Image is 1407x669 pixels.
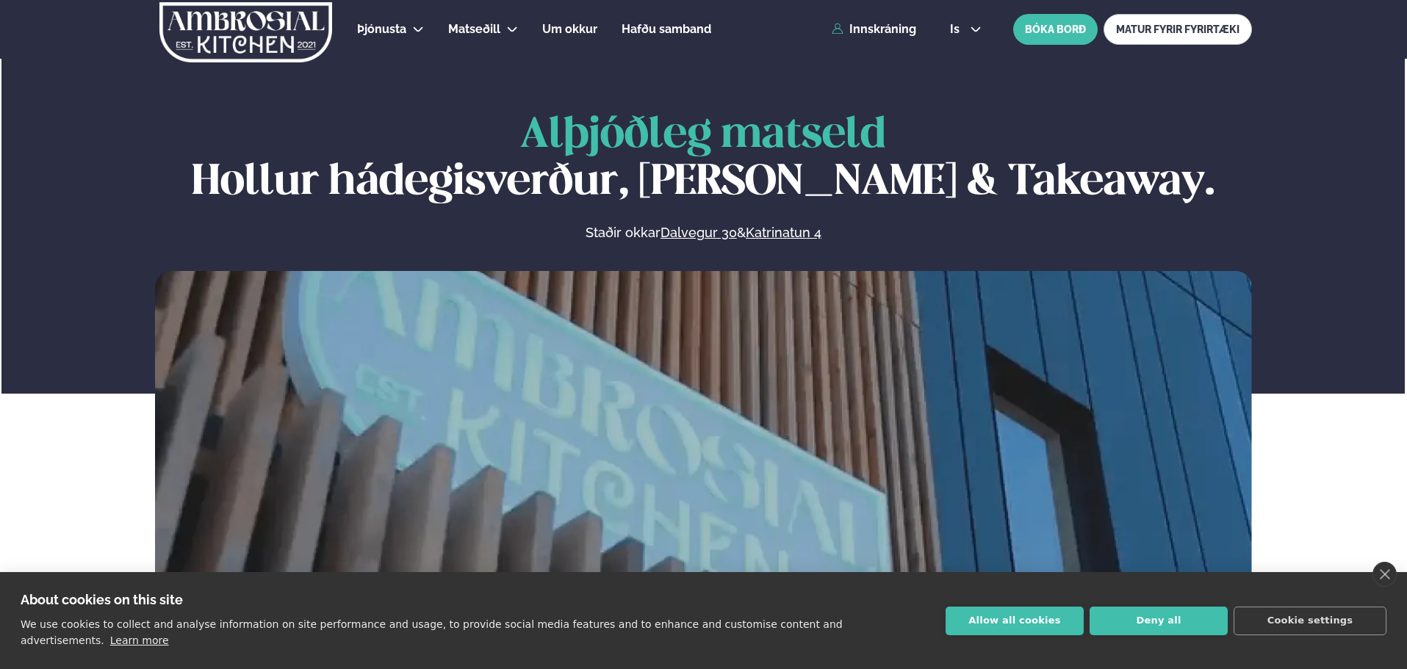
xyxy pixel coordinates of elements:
span: Matseðill [448,22,500,36]
a: Um okkur [542,21,597,38]
span: Þjónusta [357,22,406,36]
a: Þjónusta [357,21,406,38]
a: Innskráning [832,23,916,36]
button: Cookie settings [1234,607,1386,635]
span: Um okkur [542,22,597,36]
span: is [950,23,964,35]
button: Deny all [1090,607,1228,635]
a: close [1372,562,1397,587]
p: Staðir okkar & [425,224,981,242]
a: MATUR FYRIR FYRIRTÆKI [1104,14,1252,45]
button: Allow all cookies [946,607,1084,635]
a: Dalvegur 30 [661,224,737,242]
span: Hafðu samband [622,22,711,36]
a: Hafðu samband [622,21,711,38]
button: is [938,23,993,35]
strong: About cookies on this site [21,592,183,607]
img: logo [158,2,334,62]
a: Learn more [110,634,169,646]
p: We use cookies to collect and analyse information on site performance and usage, to provide socia... [21,618,843,646]
span: Alþjóðleg matseld [520,115,886,156]
h1: Hollur hádegisverður, [PERSON_NAME] & Takeaway. [155,112,1252,206]
button: BÓKA BORÐ [1013,14,1098,45]
a: Katrinatun 4 [746,224,821,242]
a: Matseðill [448,21,500,38]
